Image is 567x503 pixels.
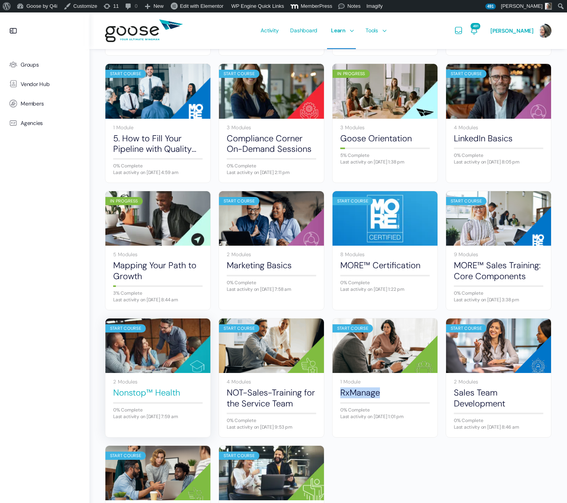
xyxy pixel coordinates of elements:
[219,324,259,332] div: Start Course
[366,12,378,49] span: Tools
[227,260,316,271] a: Marketing Basics
[446,64,551,118] a: Start Course
[113,297,203,302] div: Last activity on [DATE] 8:44 am
[446,70,486,78] div: Start Course
[113,125,203,130] div: 1 Module
[21,100,44,107] span: Members
[227,387,316,409] a: NOT-Sales-Training for the Service Team
[469,12,479,49] a: Notifications
[227,125,316,130] div: 3 Modules
[227,133,316,155] a: Compliance Corner On-Demand Sessions
[454,160,543,164] div: Last activity on [DATE] 8:05 pm
[4,94,86,113] a: Members
[113,387,203,398] a: Nonstop™ Health
[454,133,543,144] a: LinkedIn Basics
[105,324,146,332] div: Start Course
[4,74,86,94] a: Vendor Hub
[332,70,370,78] div: In Progress
[227,425,316,429] div: Last activity on [DATE] 9:53 pm
[340,280,430,285] div: 0% Complete
[105,64,210,118] a: Start Course
[227,164,316,168] div: 0% Complete
[21,81,50,88] span: Vendor Hub
[227,280,316,285] div: 0% Complete
[528,466,567,503] iframe: Chat Widget
[446,197,486,205] div: Start Course
[219,446,324,500] a: Start Course
[340,133,430,144] a: Goose Orientation
[340,387,430,398] a: RxManage
[113,260,203,281] a: Mapping Your Path to Growth
[227,379,316,384] div: 4 Modules
[113,170,203,175] div: Last activity on [DATE] 4:59 am
[454,291,543,295] div: 0% Complete
[21,62,39,68] span: Groups
[454,379,543,384] div: 2 Modules
[21,120,43,127] span: Agencies
[286,12,321,49] a: Dashboard
[454,418,543,423] div: 0% Complete
[290,12,317,49] span: Dashboard
[227,287,316,292] div: Last activity on [DATE] 7:58 am
[454,125,543,130] div: 4 Modules
[113,408,203,412] div: 0% Complete
[446,318,551,373] a: Start Course
[446,324,486,332] div: Start Course
[219,452,259,460] div: Start Course
[227,170,316,175] div: Last activity on [DATE] 2:11 pm
[340,287,430,292] div: Last activity on [DATE] 1:22 pm
[113,379,203,384] div: 2 Modules
[454,153,543,158] div: 0% Complete
[340,414,430,419] div: Last activity on [DATE] 1:01 pm
[485,4,496,9] span: 491
[454,387,543,409] a: Sales Team Development
[454,12,463,49] a: Messages
[471,23,480,29] span: 491
[219,197,259,205] div: Start Course
[331,12,345,49] span: Learn
[340,260,430,271] a: MORE™ Certification
[113,252,203,257] div: 5 Modules
[446,191,551,246] a: Start Course
[105,452,146,460] div: Start Course
[454,260,543,281] a: MORE™ Sales Training: Core Components
[113,133,203,155] a: 5. How to Fill Your Pipeline with Quality Prospects
[490,12,551,49] a: [PERSON_NAME]
[454,297,543,302] div: Last activity on [DATE] 3:38 pm
[113,414,203,419] div: Last activity on [DATE] 7:59 am
[219,191,324,246] a: Start Course
[227,252,316,257] div: 2 Modules
[105,446,210,500] a: Start Course
[332,318,437,373] a: Start Course
[4,55,86,74] a: Groups
[332,197,373,205] div: Start Course
[227,418,316,423] div: 0% Complete
[4,113,86,133] a: Agencies
[219,318,324,373] a: Start Course
[113,164,203,168] div: 0% Complete
[105,197,143,205] div: In Progress
[340,408,430,412] div: 0% Complete
[180,3,224,9] span: Edit with Elementor
[362,12,388,49] a: Tools
[454,252,543,257] div: 9 Modules
[113,291,203,295] div: 3% Complete
[454,425,543,429] div: Last activity on [DATE] 8:46 am
[332,64,437,118] a: In Progress
[332,191,437,246] a: Start Course
[257,12,282,49] a: Activity
[340,160,430,164] div: Last activity on [DATE] 1:38 pm
[340,252,430,257] div: 8 Modules
[340,125,430,130] div: 3 Modules
[261,12,278,49] span: Activity
[219,70,259,78] div: Start Course
[105,318,210,373] a: Start Course
[105,191,210,246] a: In Progress
[340,379,430,384] div: 1 Module
[340,153,430,158] div: 5% Complete
[490,27,534,34] span: [PERSON_NAME]
[219,64,324,118] a: Start Course
[327,12,356,49] a: Learn
[332,324,373,332] div: Start Course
